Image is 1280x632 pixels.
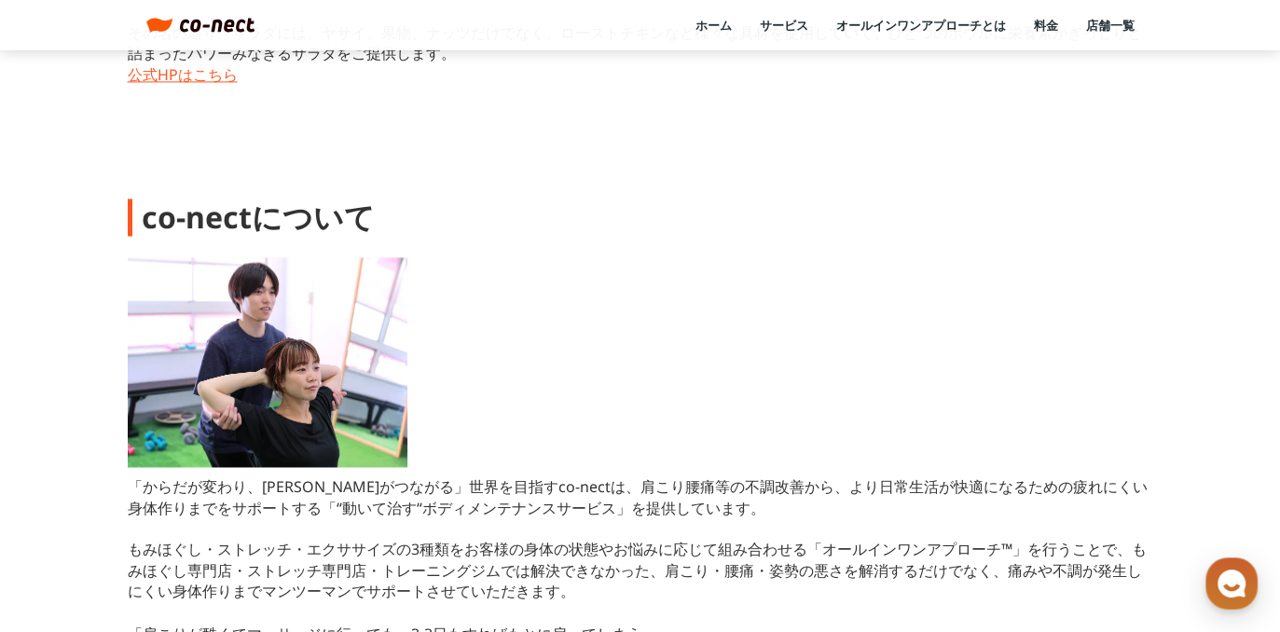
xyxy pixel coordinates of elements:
[760,17,808,34] a: サービス
[288,505,310,520] span: 設定
[1086,17,1135,34] a: 店舗一覧
[123,477,241,524] a: チャット
[241,477,358,524] a: 設定
[159,506,204,521] span: チャット
[142,197,375,239] h2: co-nectについて
[48,505,81,520] span: ホーム
[836,17,1006,34] a: オールインワンアプローチとは
[695,17,732,34] a: ホーム
[128,64,1153,85] a: 公式HPはこちら
[6,477,123,524] a: ホーム
[1034,17,1058,34] a: 料金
